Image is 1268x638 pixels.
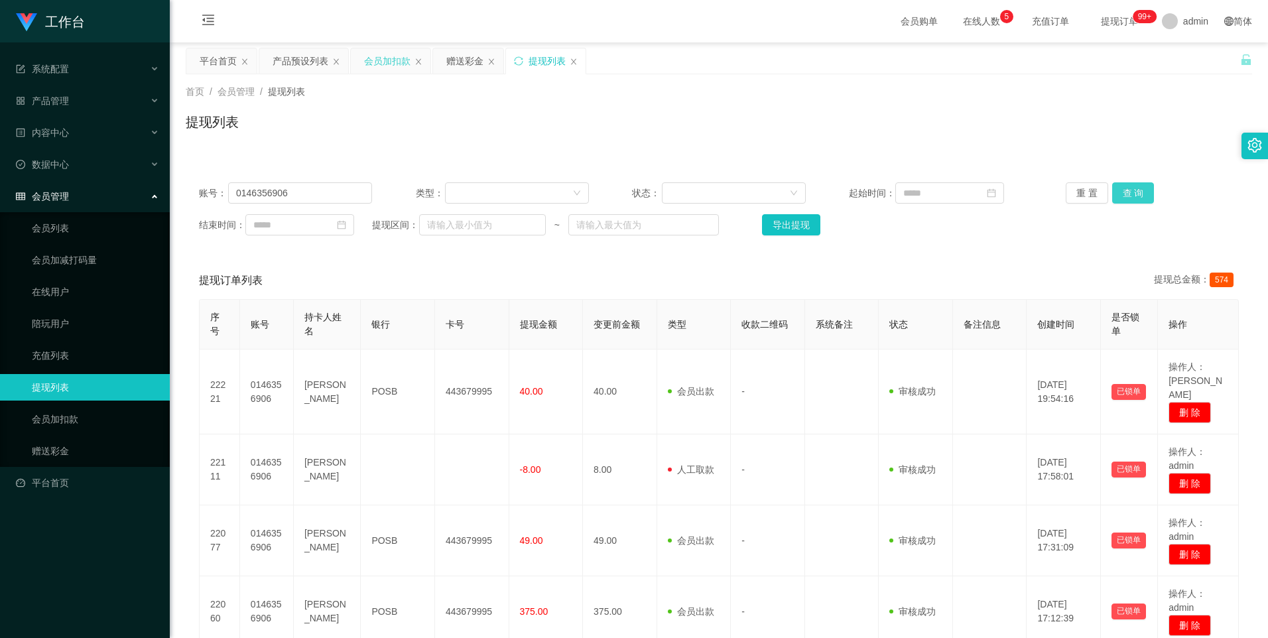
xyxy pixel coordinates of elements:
i: 图标: down [790,189,798,198]
i: 图标: unlock [1240,54,1252,66]
i: 图标: close [487,58,495,66]
span: 数据中心 [16,159,69,170]
i: 图标: menu-fold [186,1,231,43]
img: logo.9652507e.png [16,13,37,32]
h1: 提现列表 [186,112,239,132]
td: [DATE] 19:54:16 [1027,350,1101,434]
span: 卡号 [446,319,464,330]
span: 结束时间： [199,218,245,232]
h1: 工作台 [45,1,85,43]
a: 会员列表 [32,215,159,241]
i: 图标: check-circle-o [16,160,25,169]
a: 在线用户 [32,279,159,305]
span: 收款二维码 [741,319,788,330]
span: 内容中心 [16,127,69,138]
span: 银行 [371,319,390,330]
input: 请输入最大值为 [568,214,719,235]
i: 图标: close [570,58,578,66]
td: [PERSON_NAME] [294,434,361,505]
span: 系统备注 [816,319,853,330]
i: 图标: close [241,58,249,66]
span: 574 [1210,273,1234,287]
span: 375.00 [520,606,548,617]
span: 首页 [186,86,204,97]
span: - [741,606,745,617]
a: 提现列表 [32,374,159,401]
p: 5 [1005,10,1009,23]
td: 0146356906 [240,434,294,505]
button: 已锁单 [1111,533,1146,548]
div: 提现总金额： [1154,273,1239,288]
span: 人工取款 [668,464,714,475]
button: 已锁单 [1111,462,1146,478]
a: 陪玩用户 [32,310,159,337]
span: - [741,386,745,397]
i: 图标: global [1224,17,1234,26]
button: 查 询 [1112,182,1155,204]
td: [DATE] 17:31:09 [1027,505,1101,576]
span: 会员出款 [668,386,714,397]
td: 443679995 [435,505,509,576]
td: [PERSON_NAME] [294,505,361,576]
td: 40.00 [583,350,657,434]
sup: 5 [1000,10,1013,23]
div: 提现列表 [529,48,566,74]
button: 删 除 [1169,402,1211,423]
button: 重 置 [1066,182,1108,204]
a: 会员加扣款 [32,406,159,432]
span: 类型： [416,186,446,200]
span: 系统配置 [16,64,69,74]
i: 图标: close [332,58,340,66]
span: 审核成功 [889,535,936,546]
span: 操作人：admin [1169,517,1206,542]
a: 会员加减打码量 [32,247,159,273]
input: 请输入 [228,182,372,204]
button: 删 除 [1169,615,1211,636]
span: 审核成功 [889,464,936,475]
div: 产品预设列表 [273,48,328,74]
span: / [210,86,212,97]
button: 已锁单 [1111,604,1146,619]
span: 会员出款 [668,606,714,617]
span: 状态： [632,186,662,200]
span: 备注信息 [964,319,1001,330]
span: 会员管理 [16,191,69,202]
div: 会员加扣款 [364,48,411,74]
span: 审核成功 [889,386,936,397]
span: 充值订单 [1025,17,1076,26]
input: 请输入最小值为 [419,214,546,235]
i: 图标: calendar [987,188,996,198]
span: 状态 [889,319,908,330]
span: 操作人：[PERSON_NAME] [1169,361,1222,400]
span: 会员管理 [218,86,255,97]
a: 充值列表 [32,342,159,369]
td: 443679995 [435,350,509,434]
div: 平台首页 [200,48,237,74]
div: 赠送彩金 [446,48,483,74]
span: 会员出款 [668,535,714,546]
td: [PERSON_NAME] [294,350,361,434]
button: 删 除 [1169,544,1211,565]
button: 删 除 [1169,473,1211,494]
i: 图标: form [16,64,25,74]
td: [DATE] 17:58:01 [1027,434,1101,505]
span: 提现金额 [520,319,557,330]
span: / [260,86,263,97]
span: 40.00 [520,386,543,397]
td: 22077 [200,505,240,576]
span: 变更前金额 [594,319,640,330]
span: 起始时间： [849,186,895,200]
td: 22221 [200,350,240,434]
span: 在线人数 [956,17,1007,26]
span: - [741,464,745,475]
span: 持卡人姓名 [304,312,342,336]
span: 类型 [668,319,686,330]
i: 图标: appstore-o [16,96,25,105]
span: ~ [546,218,568,232]
td: POSB [361,350,435,434]
span: 49.00 [520,535,543,546]
span: 提现订单 [1094,17,1145,26]
span: 提现订单列表 [199,273,263,288]
a: 图标: dashboard平台首页 [16,470,159,496]
span: 产品管理 [16,96,69,106]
